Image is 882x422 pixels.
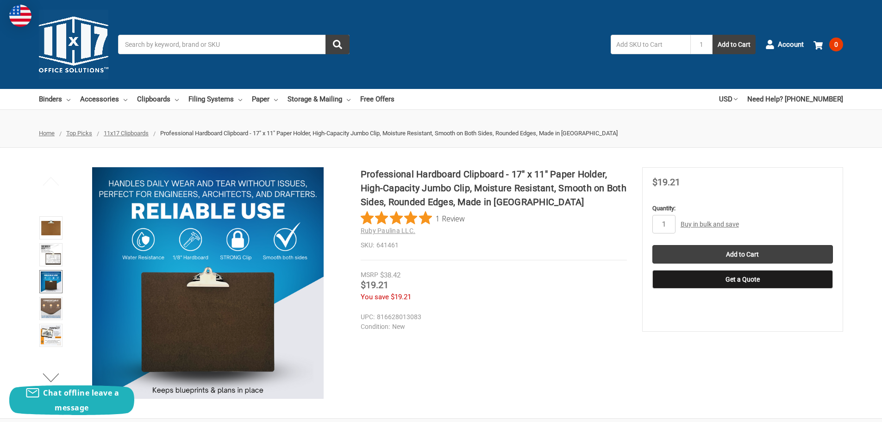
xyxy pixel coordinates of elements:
[37,368,65,387] button: Next
[66,130,92,137] a: Top Picks
[41,298,61,319] img: Professional Hardboard Clipboard - 17" x 11" Paper Holder, High-Capacity Jumbo Clip, Moisture Res...
[652,176,680,188] span: $19.21
[360,89,394,109] a: Free Offers
[361,227,415,234] a: Ruby Paulina LLC.
[765,32,804,57] a: Account
[39,10,108,79] img: 11x17.com
[747,89,843,109] a: Need Help? [PHONE_NUMBER]
[361,211,465,225] button: Rated 5 out of 5 stars from 1 reviews. Jump to reviews.
[43,388,119,413] span: Chat offline leave a message
[9,5,31,27] img: duty and tax information for United States
[611,35,690,54] input: Add SKU to Cart
[104,130,149,137] a: 11x17 Clipboards
[361,167,627,209] h1: Professional Hardboard Clipboard - 17" x 11" Paper Holder, High-Capacity Jumbo Clip, Moisture Res...
[361,279,388,290] span: $19.21
[391,293,411,301] span: $19.21
[361,312,375,322] dt: UPC:
[41,245,61,265] img: Professional Hardboard Clipboard - 17" x 11" Paper Holder, High-Capacity Jumbo Clip, Moisture Res...
[813,32,843,57] a: 0
[361,293,389,301] span: You save
[137,89,179,109] a: Clipboards
[361,270,378,280] div: MSRP
[361,240,374,250] dt: SKU:
[361,322,623,332] dd: New
[713,35,756,54] button: Add to Cart
[652,270,833,289] button: Get a Quote
[80,89,127,109] a: Accessories
[361,312,623,322] dd: 816628013083
[41,218,61,238] img: Professional Hardboard Clipboard - 17" x 11" Paper Holder, High-Capacity Jumbo Clip, Moisture Res...
[41,271,61,292] img: 17x11 clipboard with 1/8" hardboard material, rounded corners, smooth on both sides, board size 1...
[252,89,278,109] a: Paper
[719,89,738,109] a: USD
[652,245,833,264] input: Add to Cart
[41,325,61,346] img: Professional Hardboard Clipboard - 17" x 11" Paper Holder, High-Capacity Jumbo Clip, Moisture Res...
[39,130,55,137] a: Home
[436,211,465,225] span: 1 Review
[361,322,390,332] dt: Condition:
[829,38,843,51] span: 0
[118,35,350,54] input: Search by keyword, brand or SKU
[380,271,400,279] span: $38.42
[39,89,70,109] a: Binders
[681,220,739,228] a: Buy in bulk and save
[652,204,833,213] label: Quantity:
[188,89,242,109] a: Filing Systems
[778,39,804,50] span: Account
[160,130,618,137] span: Professional Hardboard Clipboard - 17" x 11" Paper Holder, High-Capacity Jumbo Clip, Moisture Res...
[288,89,350,109] a: Storage & Mailing
[361,240,627,250] dd: 641461
[9,385,134,415] button: Chat offline leave a message
[37,172,65,190] button: Previous
[92,167,324,399] img: Professional Hardboard Clipboard - 17" x 11" Paper Holder, High-Capacity Jumbo Clip, Moisture Res...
